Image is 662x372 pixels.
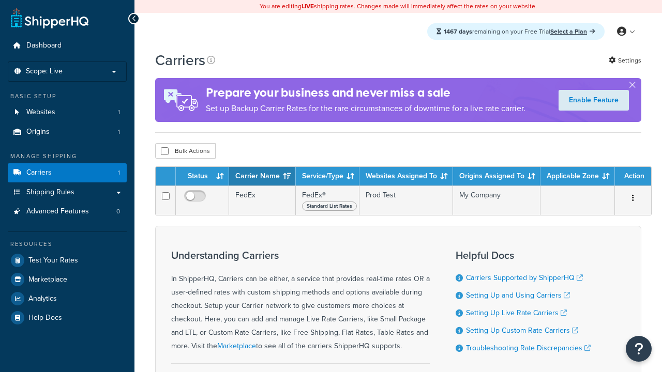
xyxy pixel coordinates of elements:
a: Troubleshooting Rate Discrepancies [466,343,591,353]
a: Setting Up Custom Rate Carriers [466,325,578,336]
a: Dashboard [8,36,127,55]
span: Advanced Features [26,207,89,216]
div: In ShipperHQ, Carriers can be either, a service that provides real-time rates OR a user-defined r... [171,250,430,353]
div: Basic Setup [8,92,127,101]
a: ShipperHQ Home [11,8,88,28]
a: Marketplace [8,270,127,289]
a: Test Your Rates [8,251,127,270]
h3: Understanding Carriers [171,250,430,261]
span: Carriers [26,168,52,177]
a: Analytics [8,289,127,308]
span: Analytics [28,295,57,303]
td: FedEx [229,185,296,215]
th: Service/Type: activate to sort column ascending [296,167,359,185]
span: 0 [116,207,120,216]
th: Applicable Zone: activate to sort column ascending [540,167,615,185]
strong: 1467 days [444,27,472,36]
span: Standard List Rates [302,202,357,211]
span: Websites [26,108,55,117]
h1: Carriers [155,50,205,70]
th: Websites Assigned To: activate to sort column ascending [359,167,453,185]
div: Manage Shipping [8,152,127,161]
a: Carriers 1 [8,163,127,182]
a: Carriers Supported by ShipperHQ [466,272,583,283]
li: Websites [8,103,127,122]
a: Settings [609,53,641,68]
button: Bulk Actions [155,143,216,159]
span: 1 [118,128,120,136]
h3: Helpful Docs [456,250,591,261]
th: Action [615,167,651,185]
b: LIVE [302,2,314,11]
a: Origins 1 [8,122,127,142]
td: My Company [453,185,540,215]
td: Prod Test [359,185,453,215]
span: Scope: Live [26,67,63,76]
h4: Prepare your business and never miss a sale [206,84,525,101]
span: 1 [118,108,120,117]
span: Marketplace [28,275,67,284]
li: Origins [8,122,127,142]
a: Enable Feature [559,90,629,111]
div: Resources [8,240,127,249]
li: Advanced Features [8,202,127,221]
span: Help Docs [28,314,62,322]
th: Carrier Name: activate to sort column ascending [229,167,296,185]
img: ad-rules-rateshop-fe6ec290ccb7230408bd80ed9643f0289d75e0ffd9eb532fc0e269fcd187b520.png [155,78,206,122]
th: Status: activate to sort column ascending [176,167,229,185]
a: Help Docs [8,308,127,327]
span: Test Your Rates [28,256,78,265]
span: Shipping Rules [26,188,74,197]
p: Set up Backup Carrier Rates for the rare circumstances of downtime for a live rate carrier. [206,101,525,116]
span: Origins [26,128,50,136]
span: Dashboard [26,41,62,50]
a: Websites 1 [8,103,127,122]
a: Shipping Rules [8,183,127,202]
th: Origins Assigned To: activate to sort column ascending [453,167,540,185]
span: 1 [118,168,120,177]
a: Marketplace [217,340,256,351]
a: Setting Up Live Rate Carriers [466,307,567,318]
button: Open Resource Center [626,336,652,362]
a: Setting Up and Using Carriers [466,290,570,301]
div: remaining on your Free Trial [427,23,605,40]
a: Select a Plan [550,27,595,36]
a: Advanced Features 0 [8,202,127,221]
li: Carriers [8,163,127,182]
td: FedEx® [296,185,359,215]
